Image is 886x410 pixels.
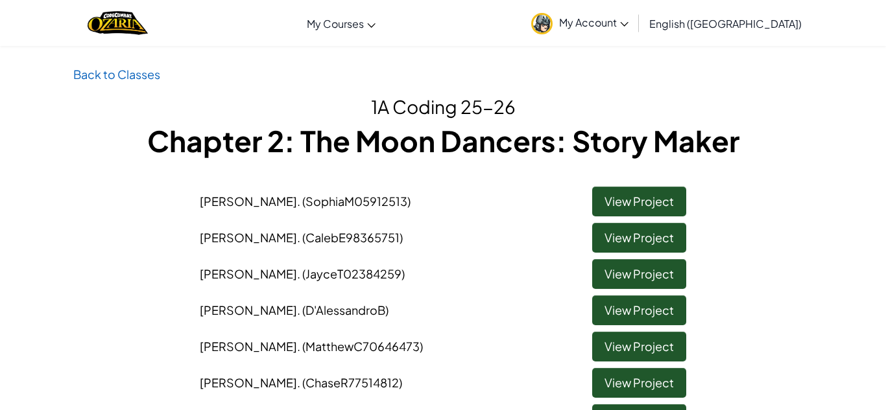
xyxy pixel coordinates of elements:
span: . (ChaseR77514812) [297,375,402,390]
a: My Account [525,3,635,43]
a: Ozaria by CodeCombat logo [88,10,148,36]
span: [PERSON_NAME] [200,266,405,281]
span: My Courses [307,17,364,30]
span: . (JayceT02384259) [297,266,405,281]
span: [PERSON_NAME] [200,194,411,209]
span: . (CalebE98365751) [297,230,403,245]
span: . (D'AlessandroB) [297,302,389,317]
span: . (SophiaM05912513) [297,194,411,209]
a: View Project [592,332,686,361]
a: View Project [592,295,686,325]
h1: Chapter 2: The Moon Dancers: Story Maker [73,120,813,161]
span: My Account [559,16,629,29]
span: . (MatthewC70646473) [297,339,423,354]
a: View Project [592,187,686,216]
span: [PERSON_NAME] [200,339,423,354]
h2: 1A Coding 25-26 [73,93,813,120]
img: avatar [531,13,553,34]
span: [PERSON_NAME] [200,302,389,317]
span: English ([GEOGRAPHIC_DATA]) [649,17,802,30]
span: [PERSON_NAME] [200,375,402,390]
span: [PERSON_NAME] [200,230,403,245]
a: View Project [592,223,686,253]
a: View Project [592,368,686,398]
a: My Courses [300,6,382,41]
a: English ([GEOGRAPHIC_DATA]) [643,6,808,41]
a: Back to Classes [73,67,160,82]
img: Home [88,10,148,36]
a: View Project [592,259,686,289]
